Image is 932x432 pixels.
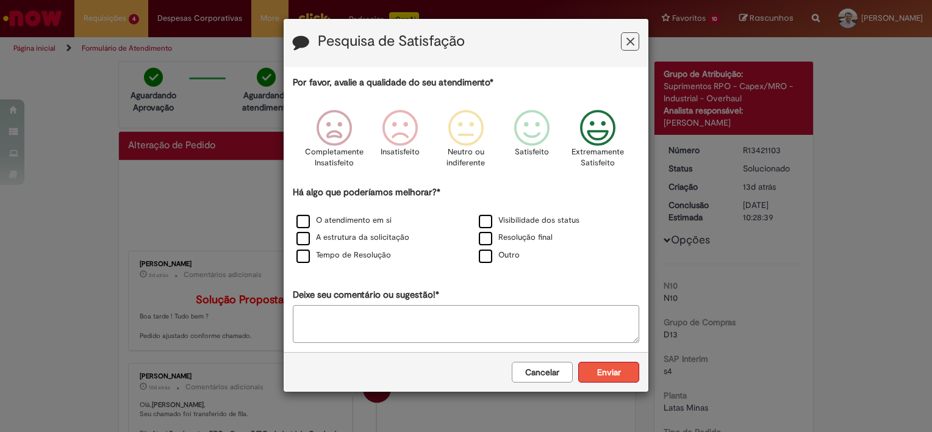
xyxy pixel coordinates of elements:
label: Por favor, avalie a qualidade do seu atendimento* [293,76,493,89]
div: Satisfeito [501,101,563,184]
p: Neutro ou indiferente [444,146,488,169]
div: Extremamente Satisfeito [567,101,629,184]
label: O atendimento em si [296,215,392,226]
div: Completamente Insatisfeito [303,101,365,184]
label: A estrutura da solicitação [296,232,409,243]
p: Extremamente Satisfeito [572,146,624,169]
p: Insatisfeito [381,146,420,158]
button: Cancelar [512,362,573,383]
div: Insatisfeito [369,101,431,184]
p: Satisfeito [515,146,549,158]
label: Resolução final [479,232,553,243]
label: Deixe seu comentário ou sugestão!* [293,289,439,301]
label: Pesquisa de Satisfação [318,34,465,49]
button: Enviar [578,362,639,383]
p: Completamente Insatisfeito [305,146,364,169]
div: Há algo que poderíamos melhorar?* [293,186,639,265]
label: Outro [479,250,520,261]
div: Neutro ou indiferente [435,101,497,184]
label: Tempo de Resolução [296,250,391,261]
label: Visibilidade dos status [479,215,579,226]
